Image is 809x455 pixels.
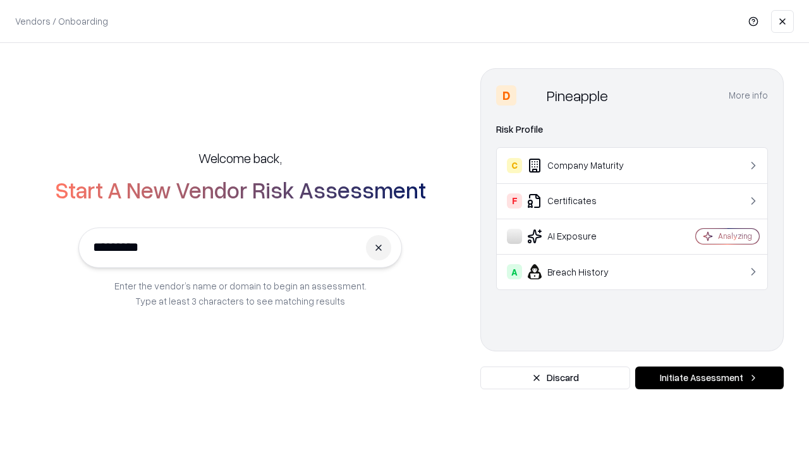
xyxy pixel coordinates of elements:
[507,158,522,173] div: C
[114,278,367,308] p: Enter the vendor’s name or domain to begin an assessment. Type at least 3 characters to see match...
[507,264,658,279] div: Breach History
[507,229,658,244] div: AI Exposure
[496,122,768,137] div: Risk Profile
[480,367,630,389] button: Discard
[507,193,522,209] div: F
[521,85,542,106] img: Pineapple
[15,15,108,28] p: Vendors / Onboarding
[507,158,658,173] div: Company Maturity
[55,177,426,202] h2: Start A New Vendor Risk Assessment
[507,193,658,209] div: Certificates
[496,85,516,106] div: D
[198,149,282,167] h5: Welcome back,
[507,264,522,279] div: A
[718,231,752,241] div: Analyzing
[547,85,608,106] div: Pineapple
[635,367,784,389] button: Initiate Assessment
[729,84,768,107] button: More info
